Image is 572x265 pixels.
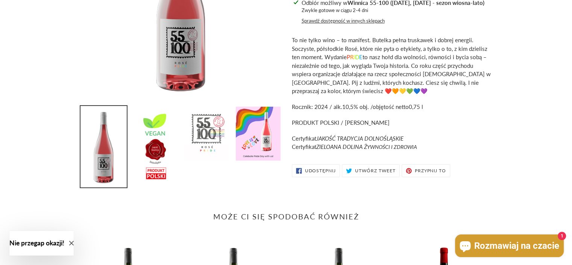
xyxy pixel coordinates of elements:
span: D [355,54,359,60]
img: Załaduj obraz do przeglądarki galerii, Polskie wino różowe półsłodkie Rosé PRIDE 2024 [235,106,281,161]
span: Przypnij to [415,168,446,173]
span: I [354,54,355,60]
em: JAKOŚĆ TRADYCJA DOLNOŚLĄSKIE [316,135,404,142]
span: E [359,54,363,60]
img: Załaduj obraz do przeglądarki galerii, Polskie wino różowe półsłodkie Rosé PRIDE 2024 [184,106,230,161]
img: Załaduj obraz do przeglądarki galerii, Polskie wino różowe półsłodkie Rosé PRIDE 2024 [132,106,178,187]
span: Rocznik: 2024 / alk. [292,103,342,110]
span: P [347,54,350,60]
span: 10,5% obj. / [342,103,373,110]
inbox-online-store-chat: Czat w sklepie online Shopify [453,234,566,259]
h2: Może Ci się spodobać również [81,212,491,221]
img: Załaduj obraz do przeglądarki galerii, Polskie wino różowe półsłodkie Rosé PRIDE 2024 [80,106,127,187]
em: ZIELOANA DOLINA Ż [316,143,417,150]
span: R [350,54,354,60]
p: PRODUKT POLSKI / [PERSON_NAME] [292,118,491,127]
span: objętość netto [373,103,409,110]
span: Udostępnij [305,168,336,173]
p: Certyfikat Certyfikat [292,134,491,151]
button: Sprawdź dostępność w innych sklepach [302,17,385,25]
span: To nie tylko wino – to manifest. Butelka pełna truskawek i dobrej energii. Soczyste, półsłodkie R... [292,37,491,94]
span: 0,75 l [409,103,423,110]
p: Zwykle gotowe w ciągu 2-4 dni [302,7,484,14]
span: YWNOŚCI I ZDROWIA [367,144,417,150]
span: Utwórz tweet [355,168,396,173]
